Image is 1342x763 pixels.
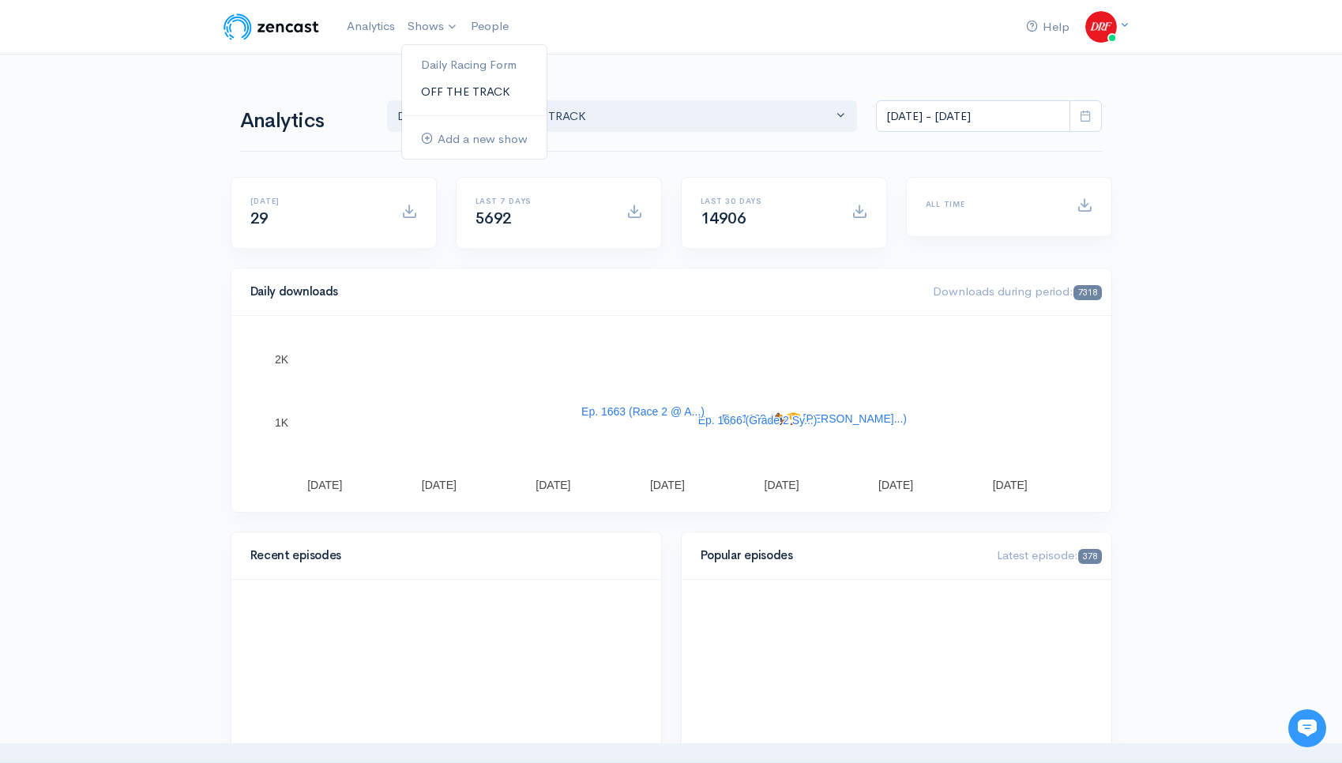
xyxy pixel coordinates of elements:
[24,209,291,241] button: New conversation
[722,412,907,426] text: Ep. 1669 (🏇🏆 [PERSON_NAME]...)
[701,549,979,562] h4: Popular episodes
[402,51,547,79] a: Daily Racing Form
[1073,285,1101,300] span: 7318
[340,9,401,43] a: Analytics
[250,599,642,757] svg: A chart.
[397,107,833,126] div: Daily Racing Form , OFF THE TRACK
[250,197,382,205] h6: [DATE]
[275,416,289,429] text: 1K
[21,271,295,290] p: Find an answer quickly
[250,209,269,228] span: 29
[992,479,1027,491] text: [DATE]
[24,105,292,181] h2: Just let us know if you need anything and we'll be happy to help! 🙂
[1020,10,1076,44] a: Help
[24,77,292,102] h1: Hi 👋
[476,209,512,228] span: 5692
[402,78,547,106] a: OFF THE TRACK
[926,200,1058,209] h6: All time
[878,479,913,491] text: [DATE]
[250,549,633,562] h4: Recent episodes
[1085,11,1117,43] img: ...
[402,126,547,153] a: Add a new show
[476,197,607,205] h6: Last 7 days
[701,197,833,205] h6: Last 30 days
[764,479,799,491] text: [DATE]
[701,209,746,228] span: 14906
[102,219,190,231] span: New conversation
[933,284,1101,299] span: Downloads during period:
[240,110,368,133] h1: Analytics
[250,335,1092,493] svg: A chart.
[581,405,705,418] text: Ep. 1663 (Race 2 @ A...)
[701,599,1092,757] svg: A chart.
[275,353,289,366] text: 2K
[464,9,515,43] a: People
[649,479,684,491] text: [DATE]
[387,100,858,133] button: Daily Racing Form, OFF THE TRACK
[307,479,342,491] text: [DATE]
[221,11,321,43] img: ZenCast Logo
[421,479,456,491] text: [DATE]
[697,414,817,427] text: Ep. 1666 (Grade 2 Sy...)
[46,297,282,329] input: Search articles
[1078,549,1101,564] span: 378
[250,285,915,299] h4: Daily downloads
[997,547,1101,562] span: Latest episode:
[876,100,1070,133] input: analytics date range selector
[536,479,570,491] text: [DATE]
[1288,709,1326,747] iframe: gist-messenger-bubble-iframe
[401,44,547,160] ul: Shows
[401,9,464,44] a: Shows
